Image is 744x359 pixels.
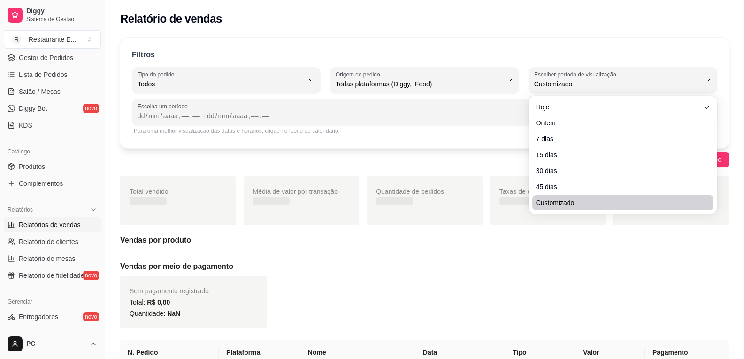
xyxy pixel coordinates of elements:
span: Relatórios de vendas [19,220,81,229]
span: 15 dias [536,150,700,160]
div: ano, Data final, [232,111,248,121]
span: Relatório de fidelidade [19,271,84,280]
h2: Relatório de vendas [120,11,222,26]
label: Origem do pedido [336,70,383,78]
span: PC [26,340,86,348]
span: Todos [138,79,304,89]
span: Média de valor por transação [253,188,338,195]
span: Customizado [534,79,700,89]
div: : [258,111,262,121]
div: Data inicial [138,110,201,122]
div: mês, Data final, [217,111,230,121]
div: minuto, Data inicial, [192,111,201,121]
div: Restaurante E ... [29,35,76,44]
span: NaN [167,310,180,317]
div: / [160,111,163,121]
span: Taxas de entrega [499,188,550,195]
div: : [189,111,192,121]
div: mês, Data inicial, [147,111,160,121]
span: Diggy [26,7,97,15]
div: Catálogo [4,144,101,159]
span: Diggy Bot [19,104,47,113]
span: Quantidade: [130,310,180,317]
span: Sem pagamento registrado [130,287,209,295]
span: Complementos [19,179,63,188]
span: Total vendido [130,188,169,195]
span: Quantidade de pedidos [376,188,444,195]
span: Customizado [536,198,700,207]
span: Escolha um período [138,103,712,110]
div: , [247,111,251,121]
span: R [12,35,21,44]
span: Ontem [536,118,700,128]
h5: Vendas por meio de pagamento [120,261,729,272]
div: Gerenciar [4,294,101,309]
span: R$ 0,00 [147,298,170,306]
label: Tipo do pedido [138,70,177,78]
button: Select a team [4,30,101,49]
div: dia, Data inicial, [137,111,146,121]
p: Filtros [132,49,155,61]
div: , [178,111,182,121]
span: - [203,110,205,122]
span: Todas plataformas (Diggy, iFood) [336,79,502,89]
span: Entregadores [19,312,58,321]
span: Lista de Pedidos [19,70,68,79]
span: Hoje [536,102,700,112]
div: ano, Data inicial, [162,111,179,121]
div: / [229,111,233,121]
span: KDS [19,121,32,130]
span: Produtos [19,162,45,171]
span: Sistema de Gestão [26,15,97,23]
span: Relatórios [8,206,33,214]
span: 7 dias [536,134,700,144]
div: hora, Data final, [250,111,260,121]
span: Salão / Mesas [19,87,61,96]
span: 45 dias [536,182,700,191]
div: Para uma melhor visualização das datas e horários, clique no ícone de calendário. [134,127,715,135]
span: Total: [130,298,170,306]
label: Escolher período de visualização [534,70,619,78]
h5: Vendas por produto [120,235,729,246]
div: / [215,111,218,121]
div: Data final [207,110,697,122]
span: Relatório de mesas [19,254,76,263]
div: / [145,111,149,121]
div: hora, Data inicial, [181,111,190,121]
span: 30 dias [536,166,700,176]
span: Gestor de Pedidos [19,53,73,62]
span: Relatório de clientes [19,237,78,246]
div: dia, Data final, [206,111,215,121]
div: minuto, Data final, [261,111,270,121]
